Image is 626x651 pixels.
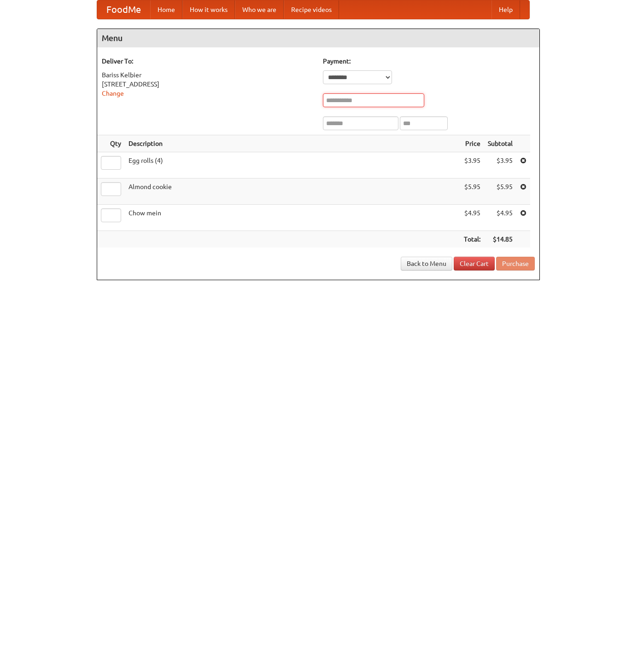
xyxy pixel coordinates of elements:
a: Who we are [235,0,284,19]
th: $14.85 [484,231,516,248]
button: Purchase [496,257,535,271]
td: $4.95 [460,205,484,231]
a: Recipe videos [284,0,339,19]
td: Chow mein [125,205,460,231]
th: Subtotal [484,135,516,152]
td: $4.95 [484,205,516,231]
a: Home [150,0,182,19]
div: [STREET_ADDRESS] [102,80,314,89]
td: $3.95 [460,152,484,179]
th: Qty [97,135,125,152]
th: Total: [460,231,484,248]
td: $3.95 [484,152,516,179]
a: Change [102,90,124,97]
h5: Payment: [323,57,535,66]
td: Egg rolls (4) [125,152,460,179]
td: Almond cookie [125,179,460,205]
th: Price [460,135,484,152]
a: How it works [182,0,235,19]
td: $5.95 [484,179,516,205]
a: FoodMe [97,0,150,19]
a: Help [491,0,520,19]
td: $5.95 [460,179,484,205]
th: Description [125,135,460,152]
h4: Menu [97,29,539,47]
a: Clear Cart [454,257,495,271]
h5: Deliver To: [102,57,314,66]
div: Bariss Kelbier [102,70,314,80]
a: Back to Menu [401,257,452,271]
